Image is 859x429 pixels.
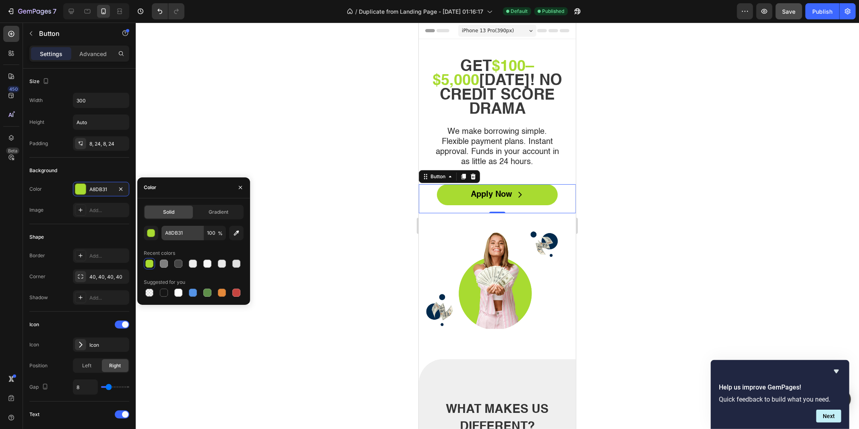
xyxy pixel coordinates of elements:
input: Eg: FFFFFF [161,226,203,240]
p: Button [39,29,108,38]
div: 450 [8,86,19,92]
div: Beta [6,148,19,154]
div: Recent colors [144,250,175,257]
div: Suggested for you [144,279,185,286]
input: Auto [73,93,129,108]
div: Image [29,206,43,214]
div: Icon [29,341,39,348]
span: Duplicate from Landing Page - [DATE] 01:16:17 [359,7,484,16]
span: Gradient [209,208,228,216]
div: Width [29,97,43,104]
button: Publish [805,3,839,19]
button: 7 [3,3,60,19]
div: Shadow [29,294,48,301]
div: Undo/Redo [152,3,184,19]
div: Icon [89,342,127,349]
button: Next question [816,410,841,423]
div: Corner [29,273,46,280]
div: Text [29,411,39,418]
p: 7 [53,6,56,16]
iframe: Design area [419,23,576,429]
div: A8DB31 [89,186,113,193]
div: 8, 24, 8, 24 [89,140,127,148]
div: Add... [89,207,127,214]
h2: Help us improve GemPages! [719,383,841,392]
div: 40, 40, 40, 40 [89,273,127,281]
span: Default [511,8,528,15]
div: Position [29,362,48,369]
p: Advanced [79,50,107,58]
button: Save [776,3,802,19]
input: Auto [73,380,97,394]
span: / [356,7,358,16]
span: Published [542,8,565,15]
p: Quick feedback to build what you need. [719,396,841,403]
span: Solid [163,208,174,216]
span: Right [110,362,121,369]
div: Help us improve GemPages! [719,367,841,423]
div: Padding [29,140,48,147]
div: Color [144,184,156,191]
div: Size [29,76,51,87]
div: Icon [29,321,39,328]
input: Auto [73,115,129,129]
span: % [218,230,223,237]
div: Background [29,167,57,174]
div: Height [29,119,44,126]
div: Gap [29,382,50,393]
div: Shape [29,233,44,241]
div: Add... [89,294,127,302]
div: Add... [89,252,127,260]
div: Color [29,185,42,193]
div: Border [29,252,45,259]
span: Left [83,362,92,369]
strong: WHAT MAKES US DIFFERENT? [27,381,130,410]
span: Save [782,8,796,15]
p: Settings [40,50,62,58]
div: Publish [812,7,832,16]
button: Hide survey [832,367,841,376]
